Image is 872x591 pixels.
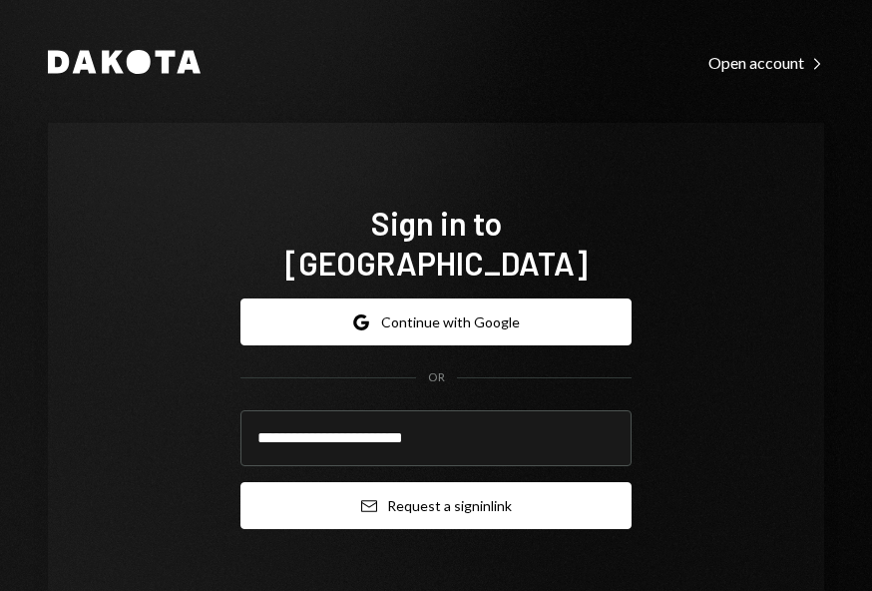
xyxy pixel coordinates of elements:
div: OR [428,369,445,386]
a: Open account [708,51,824,73]
div: Open account [708,53,824,73]
h1: Sign in to [GEOGRAPHIC_DATA] [240,203,632,283]
button: Request a signinlink [240,482,632,529]
button: Continue with Google [240,298,632,345]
